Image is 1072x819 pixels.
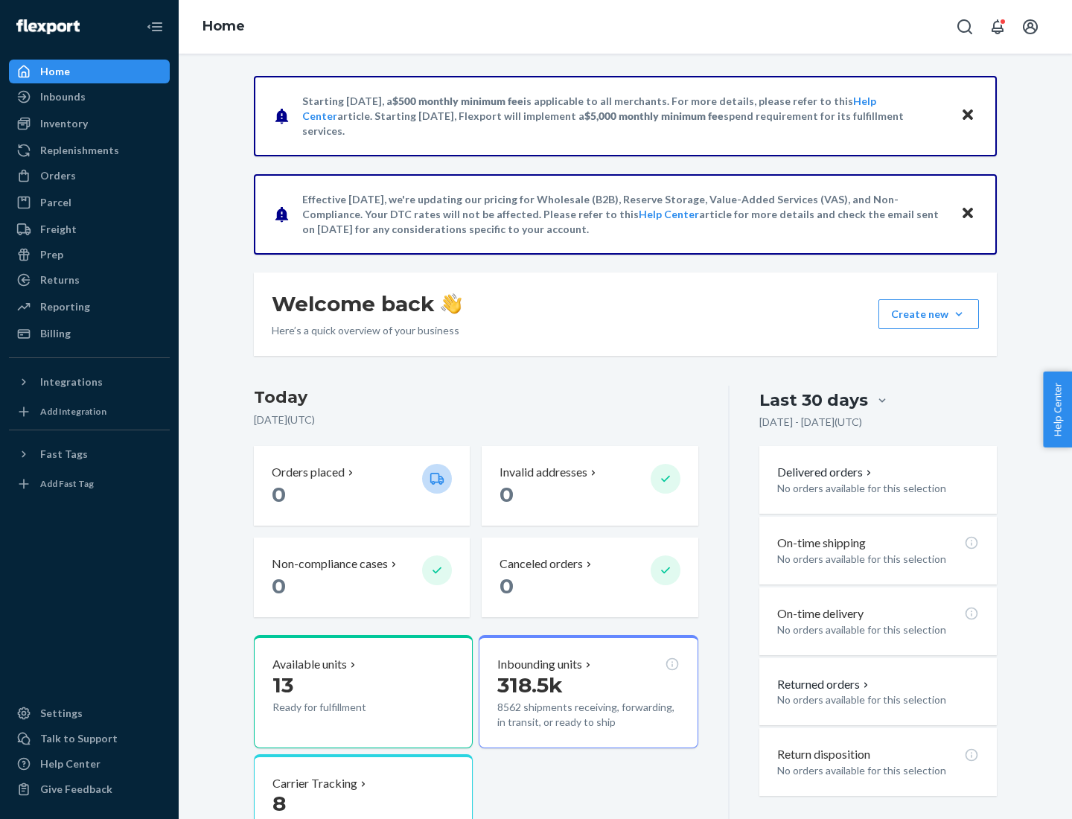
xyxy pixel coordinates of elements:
[9,191,170,214] a: Parcel
[777,622,979,637] p: No orders available for this selection
[40,247,63,262] div: Prep
[40,273,80,287] div: Returns
[584,109,724,122] span: $5,000 monthly minimum fee
[9,752,170,776] a: Help Center
[40,195,71,210] div: Parcel
[40,222,77,237] div: Freight
[40,447,88,462] div: Fast Tags
[9,442,170,466] button: Fast Tags
[777,676,872,693] button: Returned orders
[254,446,470,526] button: Orders placed 0
[9,370,170,394] button: Integrations
[497,656,582,673] p: Inbounding units
[392,95,523,107] span: $500 monthly minimum fee
[40,89,86,104] div: Inbounds
[777,605,864,622] p: On-time delivery
[9,295,170,319] a: Reporting
[958,203,977,225] button: Close
[9,60,170,83] a: Home
[40,731,118,746] div: Talk to Support
[40,405,106,418] div: Add Integration
[40,756,100,771] div: Help Center
[9,727,170,751] a: Talk to Support
[777,763,979,778] p: No orders available for this selection
[40,477,94,490] div: Add Fast Tag
[9,243,170,267] a: Prep
[254,386,698,409] h3: Today
[983,12,1012,42] button: Open notifications
[272,323,462,338] p: Here’s a quick overview of your business
[40,168,76,183] div: Orders
[9,85,170,109] a: Inbounds
[140,12,170,42] button: Close Navigation
[9,322,170,345] a: Billing
[302,192,946,237] p: Effective [DATE], we're updating our pricing for Wholesale (B2B), Reserve Storage, Value-Added Se...
[777,464,875,481] button: Delivered orders
[497,700,679,730] p: 8562 shipments receiving, forwarding, in transit, or ready to ship
[9,268,170,292] a: Returns
[272,464,345,481] p: Orders placed
[40,116,88,131] div: Inventory
[272,290,462,317] h1: Welcome back
[497,672,563,698] span: 318.5k
[950,12,980,42] button: Open Search Box
[878,299,979,329] button: Create new
[759,415,862,430] p: [DATE] - [DATE] ( UTC )
[272,482,286,507] span: 0
[272,775,357,792] p: Carrier Tracking
[639,208,699,220] a: Help Center
[272,555,388,573] p: Non-compliance cases
[272,791,286,816] span: 8
[9,472,170,496] a: Add Fast Tag
[272,672,293,698] span: 13
[16,19,80,34] img: Flexport logo
[40,326,71,341] div: Billing
[482,446,698,526] button: Invalid addresses 0
[500,573,514,599] span: 0
[272,700,410,715] p: Ready for fulfillment
[9,217,170,241] a: Freight
[9,112,170,136] a: Inventory
[202,18,245,34] a: Home
[40,782,112,797] div: Give Feedback
[40,375,103,389] div: Integrations
[191,5,257,48] ol: breadcrumbs
[302,94,946,138] p: Starting [DATE], a is applicable to all merchants. For more details, please refer to this article...
[9,777,170,801] button: Give Feedback
[500,555,583,573] p: Canceled orders
[9,400,170,424] a: Add Integration
[272,573,286,599] span: 0
[500,464,587,481] p: Invalid addresses
[272,656,347,673] p: Available units
[40,64,70,79] div: Home
[777,746,870,763] p: Return disposition
[9,701,170,725] a: Settings
[441,293,462,314] img: hand-wave emoji
[777,692,979,707] p: No orders available for this selection
[40,706,83,721] div: Settings
[482,538,698,617] button: Canceled orders 0
[777,552,979,567] p: No orders available for this selection
[479,635,698,748] button: Inbounding units318.5k8562 shipments receiving, forwarding, in transit, or ready to ship
[9,164,170,188] a: Orders
[254,538,470,617] button: Non-compliance cases 0
[9,138,170,162] a: Replenishments
[958,105,977,127] button: Close
[777,535,866,552] p: On-time shipping
[254,412,698,427] p: [DATE] ( UTC )
[500,482,514,507] span: 0
[1015,12,1045,42] button: Open account menu
[254,635,473,748] button: Available units13Ready for fulfillment
[759,389,868,412] div: Last 30 days
[1043,372,1072,447] button: Help Center
[40,299,90,314] div: Reporting
[40,143,119,158] div: Replenishments
[777,481,979,496] p: No orders available for this selection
